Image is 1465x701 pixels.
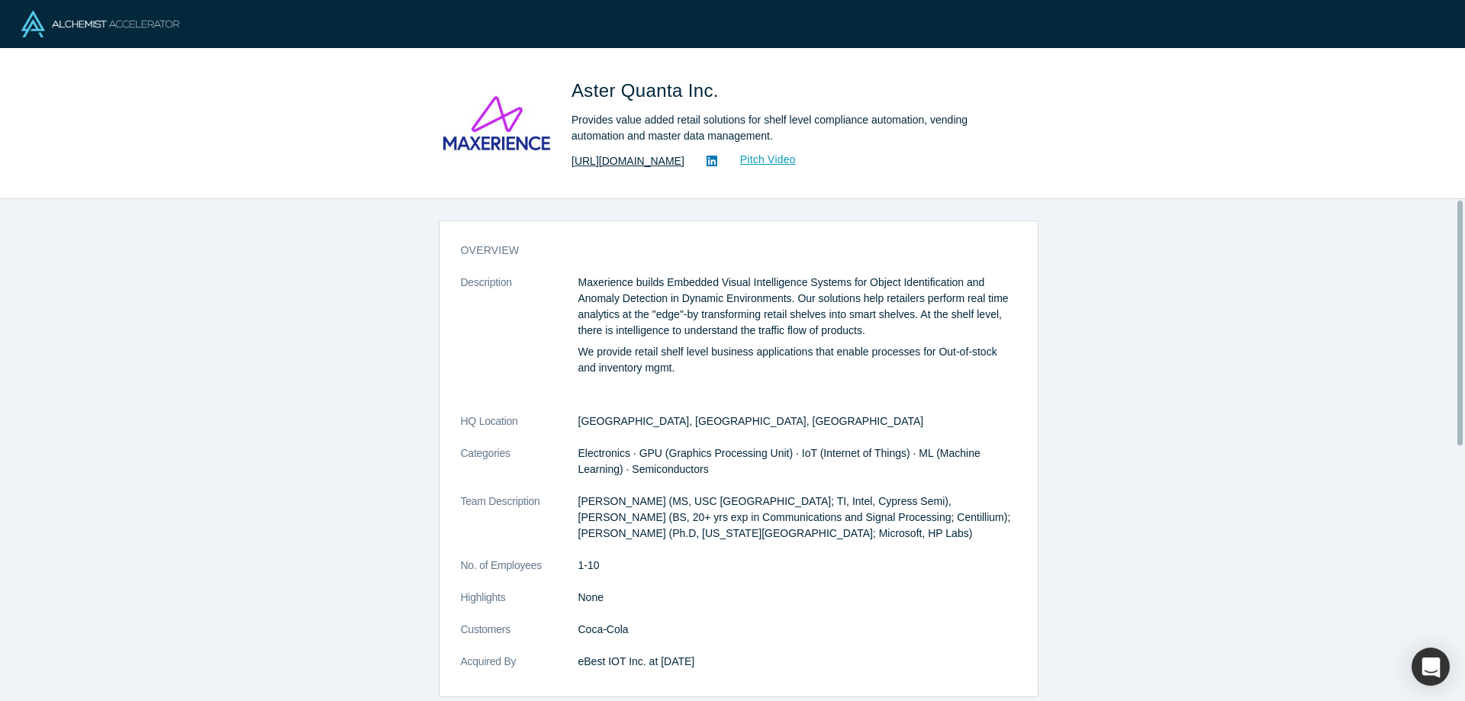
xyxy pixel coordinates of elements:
p: Maxerience builds Embedded Visual Intelligence Systems for Object Identification and Anomaly Dete... [578,275,1016,339]
p: [PERSON_NAME] (MS, USC [GEOGRAPHIC_DATA]; TI, Intel, Cypress Semi), [PERSON_NAME] (BS, 20+ yrs ex... [578,494,1016,542]
div: Provides value added retail solutions for shelf level compliance automation, vending automation a... [572,112,999,144]
dd: [GEOGRAPHIC_DATA], [GEOGRAPHIC_DATA], [GEOGRAPHIC_DATA] [578,413,1016,429]
dt: Description [461,275,578,413]
p: We provide retail shelf level business applications that enable processes for Out-of-stock and in... [578,344,1016,376]
img: Aster Quanta Inc.'s Logo [443,70,550,177]
h3: overview [461,243,995,259]
dt: Categories [461,445,578,494]
dd: 1-10 [578,558,1016,574]
dt: Highlights [461,590,578,622]
dt: No. of Employees [461,558,578,590]
dt: Team Description [461,494,578,558]
span: Electronics · GPU (Graphics Processing Unit) · IoT (Internet of Things) · ML (Machine Learning) ·... [578,447,980,475]
dd: eBest IOT Inc. at [DATE] [578,654,1016,670]
p: None [578,590,1016,606]
a: [URL][DOMAIN_NAME] [572,153,684,169]
dt: Acquired By [461,654,578,686]
a: Pitch Video [723,151,797,169]
img: Alchemist Logo [21,11,179,37]
dt: Customers [461,622,578,654]
dt: HQ Location [461,413,578,445]
span: Aster Quanta Inc. [572,80,724,101]
dd: Coca-Cola [578,622,1016,638]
